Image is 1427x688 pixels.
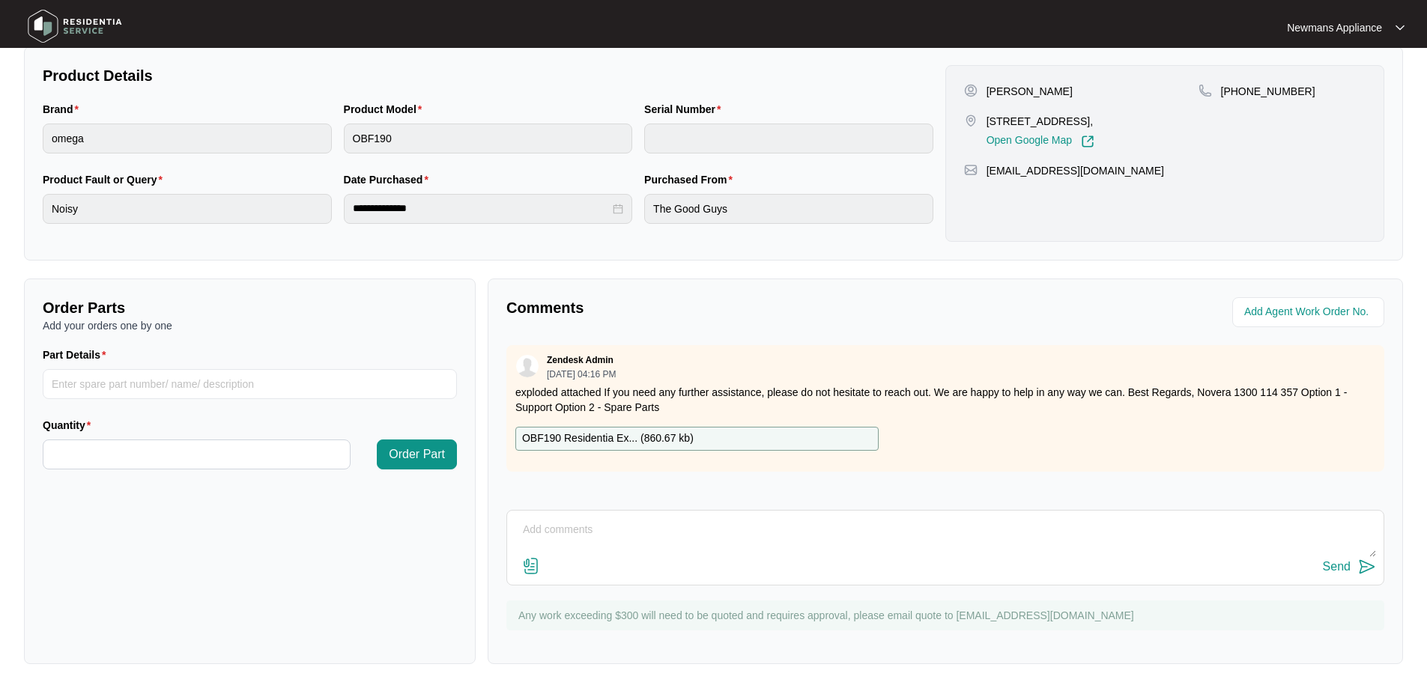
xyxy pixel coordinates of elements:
[1396,24,1405,31] img: dropdown arrow
[353,201,611,216] input: Date Purchased
[43,124,332,153] input: Brand
[377,439,457,469] button: Order Part
[1323,557,1376,577] button: Send
[43,347,112,362] label: Part Details
[43,297,457,318] p: Order Parts
[644,124,933,153] input: Serial Number
[22,4,127,49] img: residentia service logo
[344,102,428,117] label: Product Model
[1287,20,1382,35] p: Newmans Appliance
[43,418,97,433] label: Quantity
[516,355,539,377] img: user.svg
[43,172,169,187] label: Product Fault or Query
[344,172,434,187] label: Date Purchased
[344,124,633,153] input: Product Model
[964,114,978,127] img: map-pin
[987,114,1094,129] p: [STREET_ADDRESS],
[43,369,457,399] input: Part Details
[43,102,85,117] label: Brand
[987,135,1094,148] a: Open Google Map
[644,172,739,187] label: Purchased From
[389,445,445,463] span: Order Part
[506,297,935,318] p: Comments
[1358,558,1376,576] img: send-icon.svg
[43,440,350,469] input: Quantity
[522,557,540,575] img: file-attachment-doc.svg
[644,102,727,117] label: Serial Number
[547,354,613,366] p: Zendesk Admin
[518,608,1377,623] p: Any work exceeding $300 will need to be quoted and requires approval, please email quote to [EMAI...
[43,318,457,333] p: Add your orders one by one
[1221,84,1315,99] p: [PHONE_NUMBER]
[515,385,1375,415] p: exploded attached If you need any further assistance, please do not hesitate to reach out. We are...
[1244,303,1375,321] input: Add Agent Work Order No.
[964,84,978,97] img: user-pin
[964,163,978,177] img: map-pin
[987,163,1164,178] p: [EMAIL_ADDRESS][DOMAIN_NAME]
[1081,135,1094,148] img: Link-External
[987,84,1073,99] p: [PERSON_NAME]
[547,370,616,379] p: [DATE] 04:16 PM
[1323,560,1351,573] div: Send
[644,194,933,224] input: Purchased From
[43,65,933,86] p: Product Details
[1199,84,1212,97] img: map-pin
[522,430,694,447] p: OBF190 Residentia Ex... ( 860.67 kb )
[43,194,332,224] input: Product Fault or Query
